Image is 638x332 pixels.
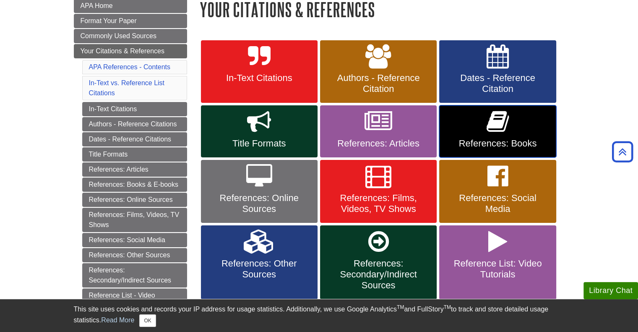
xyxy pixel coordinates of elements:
[82,288,187,313] a: Reference List - Video Tutorials
[439,160,556,223] a: References: Social Media
[82,263,187,288] a: References: Secondary/Indirect Sources
[320,225,437,299] a: References: Secondary/Indirect Sources
[139,314,156,327] button: Close
[74,304,565,327] div: This site uses cookies and records your IP address for usage statistics. Additionally, we use Goo...
[201,40,318,103] a: In-Text Citations
[326,138,430,149] span: References: Articles
[81,47,164,55] span: Your Citations & References
[207,258,311,280] span: References: Other Sources
[207,193,311,214] span: References: Online Sources
[82,233,187,247] a: References: Social Media
[445,258,549,280] span: Reference List: Video Tutorials
[445,73,549,94] span: Dates - Reference Citation
[82,117,187,131] a: Authors - Reference Citations
[207,73,311,84] span: In-Text Citations
[82,147,187,162] a: Title Formats
[82,162,187,177] a: References: Articles
[74,14,187,28] a: Format Your Paper
[320,105,437,157] a: References: Articles
[82,193,187,207] a: References: Online Sources
[74,29,187,43] a: Commonly Used Sources
[201,105,318,157] a: Title Formats
[439,40,556,103] a: Dates - Reference Citation
[81,2,113,9] span: APA Home
[82,248,187,262] a: References: Other Sources
[326,193,430,214] span: References: Films, Videos, TV Shows
[81,17,137,24] span: Format Your Paper
[82,132,187,146] a: Dates - Reference Citations
[444,304,451,310] sup: TM
[397,304,404,310] sup: TM
[326,258,430,291] span: References: Secondary/Indirect Sources
[583,282,638,299] button: Library Chat
[89,63,170,71] a: APA References - Contents
[439,105,556,157] a: References: Books
[82,102,187,116] a: In-Text Citations
[82,178,187,192] a: References: Books & E-books
[320,160,437,223] a: References: Films, Videos, TV Shows
[320,40,437,103] a: Authors - Reference Citation
[445,138,549,149] span: References: Books
[101,316,134,324] a: Read More
[326,73,430,94] span: Authors - Reference Citation
[445,193,549,214] span: References: Social Media
[81,32,156,39] span: Commonly Used Sources
[89,79,165,97] a: In-Text vs. Reference List Citations
[609,146,636,157] a: Back to Top
[201,225,318,299] a: References: Other Sources
[201,160,318,223] a: References: Online Sources
[82,208,187,232] a: References: Films, Videos, TV Shows
[439,225,556,299] a: Reference List: Video Tutorials
[74,44,187,58] a: Your Citations & References
[207,138,311,149] span: Title Formats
